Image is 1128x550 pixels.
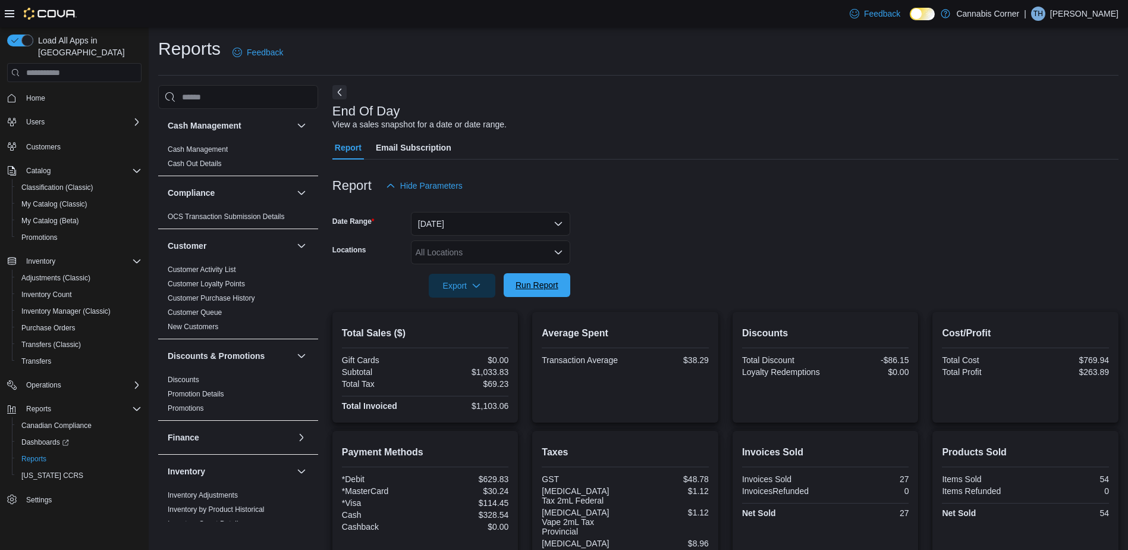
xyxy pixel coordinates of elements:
[21,216,79,226] span: My Catalog (Beta)
[17,287,77,302] a: Inventory Count
[21,90,142,105] span: Home
[21,307,111,316] span: Inventory Manager (Classic)
[21,290,72,299] span: Inventory Count
[158,142,318,176] div: Cash Management
[504,273,570,297] button: Run Report
[168,404,204,413] span: Promotions
[168,505,265,514] a: Inventory by Product Historical
[21,492,142,507] span: Settings
[168,490,238,500] span: Inventory Adjustments
[828,367,909,377] div: $0.00
[168,212,285,221] a: OCS Transaction Submission Details
[168,120,292,132] button: Cash Management
[342,367,423,377] div: Subtotal
[542,355,623,365] div: Transaction Average
[17,287,142,302] span: Inventory Count
[342,474,423,484] div: *Debit
[942,367,1023,377] div: Total Profit
[516,279,558,291] span: Run Report
[332,179,372,193] h3: Report
[17,230,142,245] span: Promotions
[428,379,508,389] div: $69.23
[864,8,900,20] span: Feedback
[12,196,146,212] button: My Catalog (Classic)
[168,265,236,274] span: Customer Activity List
[342,498,423,508] div: *Visa
[168,308,222,317] span: Customer Queue
[168,294,255,302] a: Customer Purchase History
[2,377,146,393] button: Operations
[21,139,142,154] span: Customers
[26,495,52,505] span: Settings
[168,350,292,362] button: Discounts & Promotions
[168,375,199,385] span: Discounts
[1050,7,1118,21] p: [PERSON_NAME]
[542,326,709,340] h2: Average Spent
[24,8,77,20] img: Cova
[942,445,1109,460] h2: Products Sold
[12,336,146,353] button: Transfers (Classic)
[294,118,309,133] button: Cash Management
[1028,367,1109,377] div: $263.89
[332,85,347,99] button: Next
[17,452,51,466] a: Reports
[742,508,776,518] strong: Net Sold
[554,248,563,257] button: Open list of options
[1028,486,1109,496] div: 0
[17,337,86,352] a: Transfers (Classic)
[1024,7,1026,21] p: |
[428,474,508,484] div: $629.83
[21,254,60,268] button: Inventory
[168,432,199,443] h3: Finance
[942,474,1023,484] div: Items Sold
[12,434,146,451] a: Dashboards
[428,367,508,377] div: $1,033.83
[21,378,66,392] button: Operations
[26,93,45,103] span: Home
[17,468,88,483] a: [US_STATE] CCRS
[17,418,96,433] a: Canadian Compliance
[168,280,245,288] a: Customer Loyalty Points
[21,115,142,129] span: Users
[21,115,49,129] button: Users
[168,308,222,317] a: Customer Queue
[2,89,146,107] button: Home
[21,402,56,416] button: Reports
[17,435,142,449] span: Dashboards
[956,7,1019,21] p: Cannabis Corner
[26,166,51,176] span: Catalog
[17,354,56,368] a: Transfers
[828,486,909,496] div: 0
[168,520,242,528] a: Inventory Count Details
[168,465,292,477] button: Inventory
[17,197,142,211] span: My Catalog (Classic)
[436,274,488,298] span: Export
[342,486,423,496] div: *MasterCard
[342,522,423,532] div: Cashback
[228,40,288,64] a: Feedback
[12,286,146,303] button: Inventory Count
[12,303,146,320] button: Inventory Manager (Classic)
[942,326,1109,340] h2: Cost/Profit
[332,118,507,131] div: View a sales snapshot for a date or date range.
[12,179,146,196] button: Classification (Classic)
[294,430,309,445] button: Finance
[247,46,283,58] span: Feedback
[342,445,509,460] h2: Payment Methods
[910,8,935,20] input: Dark Mode
[342,379,423,389] div: Total Tax
[168,240,292,252] button: Customer
[628,539,709,548] div: $8.96
[2,401,146,417] button: Reports
[26,257,55,266] span: Inventory
[21,273,90,283] span: Adjustments (Classic)
[21,340,81,349] span: Transfers (Classic)
[294,239,309,253] button: Customer
[168,350,265,362] h3: Discounts & Promotions
[158,37,221,61] h1: Reports
[411,212,570,236] button: [DATE]
[428,486,508,496] div: $30.24
[168,160,222,168] a: Cash Out Details
[542,474,623,484] div: GST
